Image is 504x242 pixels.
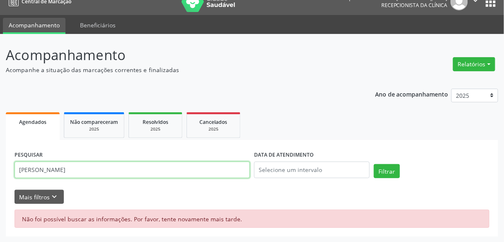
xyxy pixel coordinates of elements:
div: 2025 [135,126,176,132]
button: Mais filtroskeyboard_arrow_down [15,190,64,204]
a: Acompanhamento [3,18,65,34]
p: Ano de acompanhamento [375,89,448,99]
span: Agendados [19,119,46,126]
input: Selecione um intervalo [254,162,370,178]
input: Nome, código do beneficiário ou CPF [15,162,250,178]
span: Não compareceram [70,119,118,126]
label: DATA DE ATENDIMENTO [254,149,314,162]
span: Cancelados [200,119,228,126]
div: 2025 [193,126,234,132]
button: Filtrar [374,164,400,178]
p: Acompanhamento [6,45,351,65]
span: Recepcionista da clínica [381,2,448,9]
div: 2025 [70,126,118,132]
p: Acompanhe a situação das marcações correntes e finalizadas [6,65,351,74]
div: Não foi possível buscar as informações. Por favor, tente novamente mais tarde. [15,210,489,228]
span: Resolvidos [143,119,168,126]
button: Relatórios [453,57,495,71]
a: Beneficiários [74,18,121,32]
i: keyboard_arrow_down [50,192,59,201]
label: PESQUISAR [15,149,43,162]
